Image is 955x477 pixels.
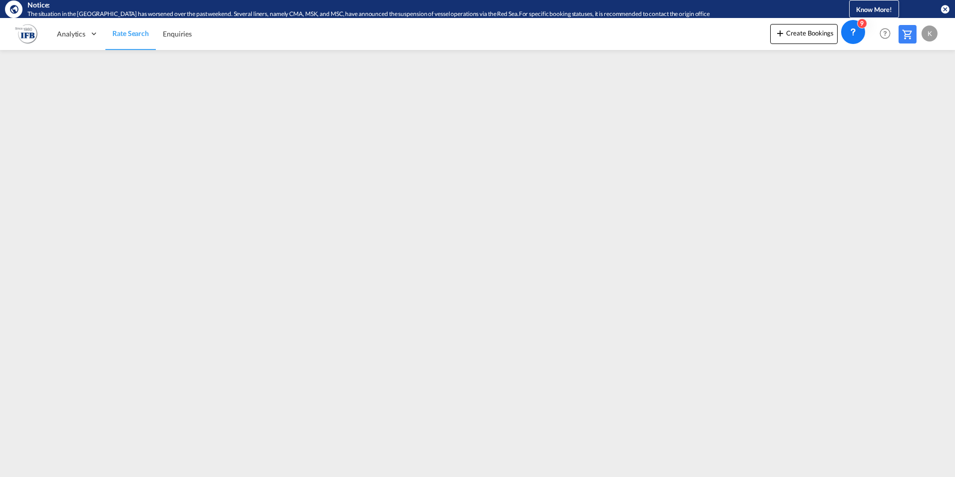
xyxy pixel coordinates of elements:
span: Rate Search [112,29,149,37]
div: K [922,25,938,41]
span: Analytics [57,29,85,39]
span: Know More! [856,5,892,13]
span: Enquiries [163,29,192,38]
md-icon: icon-plus 400-fg [774,27,786,39]
img: b628ab10256c11eeb52753acbc15d091.png [15,22,37,45]
div: Analytics [50,17,105,50]
div: The situation in the Red Sea has worsened over the past weekend. Several liners, namely CMA, MSK,... [27,10,808,18]
button: icon-close-circle [940,4,950,14]
button: icon-plus 400-fgCreate Bookings [770,24,838,44]
a: Enquiries [156,17,199,50]
div: Help [877,25,899,43]
span: Help [877,25,894,42]
md-icon: icon-earth [9,4,19,14]
a: Rate Search [105,17,156,50]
